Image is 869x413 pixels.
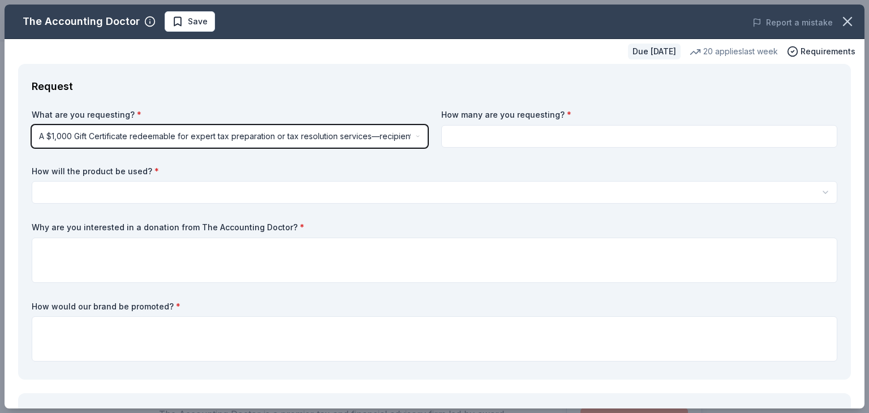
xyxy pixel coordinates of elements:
label: Why are you interested in a donation from The Accounting Doctor? [32,222,837,233]
button: Report a mistake [752,16,833,29]
div: Due [DATE] [628,44,681,59]
label: What are you requesting? [32,109,428,121]
label: How many are you requesting? [441,109,837,121]
div: Request [32,78,837,96]
label: How would our brand be promoted? [32,301,837,312]
span: Requirements [801,45,855,58]
button: Requirements [787,45,855,58]
label: How will the product be used? [32,166,837,177]
div: 20 applies last week [690,45,778,58]
span: Save [188,15,208,28]
button: Save [165,11,215,32]
div: The Accounting Doctor [23,12,140,31]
